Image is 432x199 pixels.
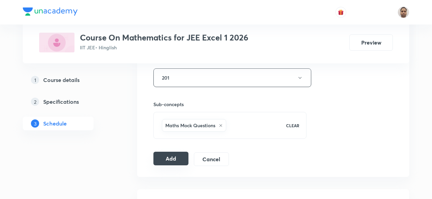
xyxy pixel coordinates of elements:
h5: Specifications [43,98,79,106]
h5: Course details [43,76,80,84]
button: 201 [153,68,311,87]
img: Company Logo [23,7,78,16]
button: Add [153,152,188,165]
a: 1Course details [23,73,115,87]
h5: Schedule [43,119,67,128]
p: CLEAR [286,122,299,129]
a: Company Logo [23,7,78,17]
img: 033F1361-6BED-41A7-945F-0D93FB98CE4A_plus.png [39,33,74,52]
button: Preview [349,34,393,51]
a: 2Specifications [23,95,115,109]
p: 3 [31,119,39,128]
p: IIT JEE • Hinglish [80,44,248,51]
p: 2 [31,98,39,106]
p: 1 [31,76,39,84]
button: avatar [335,7,346,18]
button: Cancel [194,152,229,166]
img: Shekhar Banerjee [398,6,409,18]
h6: Sub-concepts [153,101,306,108]
h6: Maths Mock Questions [165,122,215,129]
h3: Course On Mathematics for JEE Excel 1 2026 [80,33,248,43]
img: avatar [338,9,344,15]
